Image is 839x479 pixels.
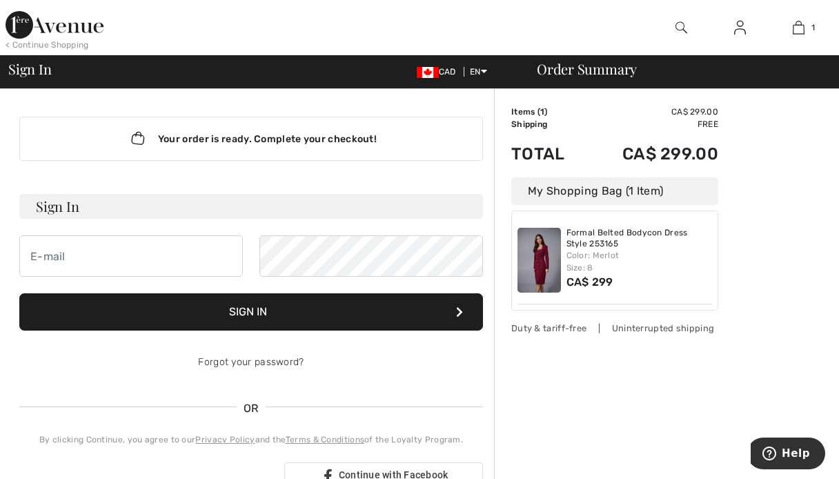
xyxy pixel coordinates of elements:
[417,67,462,77] span: CAD
[520,62,831,76] div: Order Summary
[585,130,718,177] td: CA$ 299.00
[566,228,713,249] a: Formal Belted Bodycon Dress Style 253165
[237,400,266,417] span: OR
[517,228,561,293] img: Formal Belted Bodycon Dress Style 253165
[198,356,304,368] a: Forgot your password?
[8,62,51,76] span: Sign In
[286,435,364,444] a: Terms & Conditions
[470,67,487,77] span: EN
[540,107,544,117] span: 1
[793,19,805,36] img: My Bag
[751,438,825,472] iframe: Opens a widget where you can find more information
[511,118,585,130] td: Shipping
[585,106,718,118] td: CA$ 299.00
[511,177,718,205] div: My Shopping Bag (1 Item)
[566,249,713,274] div: Color: Merlot Size: 8
[511,106,585,118] td: Items ( )
[195,435,255,444] a: Privacy Policy
[723,19,757,37] a: Sign In
[585,118,718,130] td: Free
[19,117,483,161] div: Your order is ready. Complete your checkout!
[417,67,439,78] img: Canadian Dollar
[770,19,827,36] a: 1
[19,194,483,219] h3: Sign In
[511,322,718,335] div: Duty & tariff-free | Uninterrupted shipping
[6,39,89,51] div: < Continue Shopping
[811,21,815,34] span: 1
[19,293,483,331] button: Sign In
[511,130,585,177] td: Total
[19,433,483,446] div: By clicking Continue, you agree to our and the of the Loyalty Program.
[6,11,103,39] img: 1ère Avenue
[566,275,613,289] span: CA$ 299
[734,19,746,36] img: My Info
[675,19,687,36] img: search the website
[19,235,243,277] input: E-mail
